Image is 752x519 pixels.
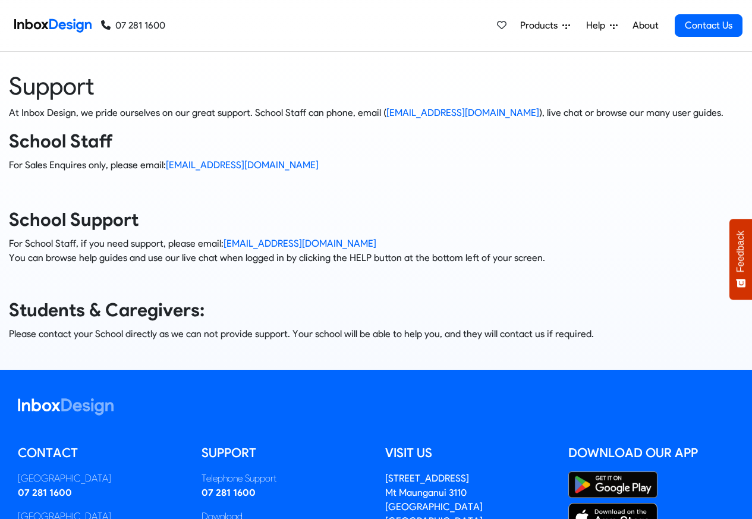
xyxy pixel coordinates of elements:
p: At Inbox Design, we pride ourselves on our great support. School Staff can phone, email ( ), live... [9,106,743,120]
strong: Students & Caregivers: [9,299,204,321]
p: Please contact your School directly as we can not provide support. Your school will be able to he... [9,327,743,341]
h5: Support [202,444,367,462]
heading: Support [9,71,743,101]
a: Help [581,14,622,37]
img: Google Play Store [568,471,657,498]
span: Feedback [735,231,746,272]
a: 07 281 1600 [18,487,72,498]
h5: Contact [18,444,184,462]
a: [EMAIL_ADDRESS][DOMAIN_NAME] [224,238,376,249]
strong: School Staff [9,130,113,152]
p: For Sales Enquires only, please email: [9,158,743,172]
a: Contact Us [675,14,742,37]
h5: Visit us [385,444,551,462]
a: About [629,14,662,37]
div: [GEOGRAPHIC_DATA] [18,471,184,486]
a: 07 281 1600 [101,18,165,33]
span: Products [520,18,562,33]
a: Products [515,14,575,37]
a: [EMAIL_ADDRESS][DOMAIN_NAME] [386,107,539,118]
a: 07 281 1600 [202,487,256,498]
h5: Download our App [568,444,734,462]
img: logo_inboxdesign_white.svg [18,398,114,416]
strong: School Support [9,209,139,231]
p: For School Staff, if you need support, please email: You can browse help guides and use our live ... [9,237,743,265]
a: [EMAIL_ADDRESS][DOMAIN_NAME] [166,159,319,171]
button: Feedback - Show survey [729,219,752,300]
div: Telephone Support [202,471,367,486]
span: Help [586,18,610,33]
